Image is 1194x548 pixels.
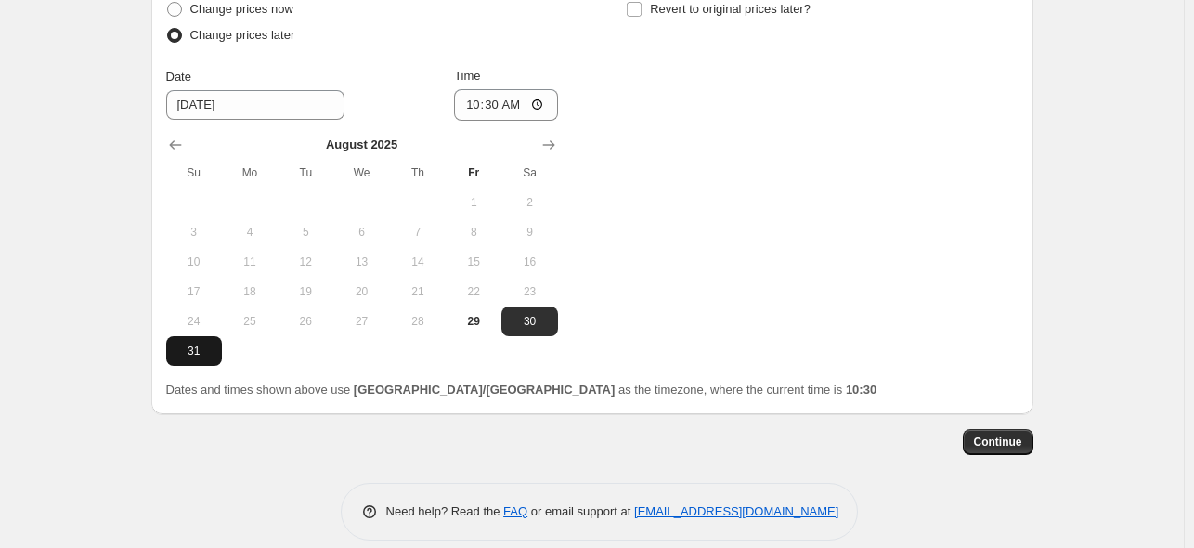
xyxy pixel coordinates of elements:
span: Need help? Read the [386,504,504,518]
button: Saturday August 23 2025 [501,277,557,307]
span: 21 [397,284,438,299]
span: Fr [453,165,494,180]
button: Wednesday August 27 2025 [333,307,389,336]
button: Friday August 8 2025 [446,217,501,247]
span: 27 [341,314,382,329]
button: Wednesday August 13 2025 [333,247,389,277]
span: 5 [285,225,326,240]
a: [EMAIL_ADDRESS][DOMAIN_NAME] [634,504,838,518]
button: Friday August 22 2025 [446,277,501,307]
span: 26 [285,314,326,329]
button: Tuesday August 19 2025 [278,277,333,307]
span: 13 [341,254,382,269]
button: Sunday August 3 2025 [166,217,222,247]
a: FAQ [503,504,527,518]
span: 8 [453,225,494,240]
span: 7 [397,225,438,240]
span: 17 [174,284,214,299]
span: 19 [285,284,326,299]
span: 23 [509,284,550,299]
span: Tu [285,165,326,180]
button: Wednesday August 20 2025 [333,277,389,307]
span: Change prices later [190,28,295,42]
button: Monday August 18 2025 [222,277,278,307]
button: Saturday August 9 2025 [501,217,557,247]
span: Date [166,70,191,84]
span: 24 [174,314,214,329]
span: 15 [453,254,494,269]
button: Friday August 1 2025 [446,188,501,217]
span: 20 [341,284,382,299]
span: 18 [229,284,270,299]
th: Saturday [501,158,557,188]
span: Continue [974,435,1022,450]
span: 30 [509,314,550,329]
button: Tuesday August 5 2025 [278,217,333,247]
input: 12:00 [454,89,558,121]
button: Saturday August 2 2025 [501,188,557,217]
th: Tuesday [278,158,333,188]
button: Continue [963,429,1033,455]
span: 22 [453,284,494,299]
span: 31 [174,344,214,359]
span: 3 [174,225,214,240]
input: 8/29/2025 [166,90,344,120]
button: Thursday August 14 2025 [390,247,446,277]
span: Th [397,165,438,180]
button: Tuesday August 12 2025 [278,247,333,277]
span: or email support at [527,504,634,518]
button: Sunday August 17 2025 [166,277,222,307]
span: 2 [509,195,550,210]
b: 10:30 [846,383,876,397]
button: Thursday August 21 2025 [390,277,446,307]
span: Dates and times shown above use as the timezone, where the current time is [166,383,877,397]
span: 4 [229,225,270,240]
span: Su [174,165,214,180]
th: Monday [222,158,278,188]
span: 28 [397,314,438,329]
th: Friday [446,158,501,188]
button: Wednesday August 6 2025 [333,217,389,247]
span: 1 [453,195,494,210]
span: 25 [229,314,270,329]
span: Revert to original prices later? [650,2,811,16]
button: Thursday August 28 2025 [390,307,446,336]
button: Monday August 25 2025 [222,307,278,336]
button: Sunday August 24 2025 [166,307,222,336]
th: Wednesday [333,158,389,188]
button: Show next month, September 2025 [536,132,562,158]
span: Time [454,69,480,83]
button: Sunday August 10 2025 [166,247,222,277]
button: Today Friday August 29 2025 [446,307,501,336]
span: 11 [229,254,270,269]
span: 9 [509,225,550,240]
button: Saturday August 16 2025 [501,247,557,277]
span: 14 [397,254,438,269]
span: Change prices now [190,2,293,16]
button: Sunday August 31 2025 [166,336,222,366]
span: 6 [341,225,382,240]
span: 29 [453,314,494,329]
button: Saturday August 30 2025 [501,307,557,336]
button: Monday August 11 2025 [222,247,278,277]
th: Sunday [166,158,222,188]
button: Monday August 4 2025 [222,217,278,247]
span: We [341,165,382,180]
th: Thursday [390,158,446,188]
b: [GEOGRAPHIC_DATA]/[GEOGRAPHIC_DATA] [354,383,615,397]
button: Thursday August 7 2025 [390,217,446,247]
span: 16 [509,254,550,269]
span: Sa [509,165,550,180]
span: 12 [285,254,326,269]
button: Show previous month, July 2025 [162,132,188,158]
span: 10 [174,254,214,269]
button: Tuesday August 26 2025 [278,307,333,336]
button: Friday August 15 2025 [446,247,501,277]
span: Mo [229,165,270,180]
